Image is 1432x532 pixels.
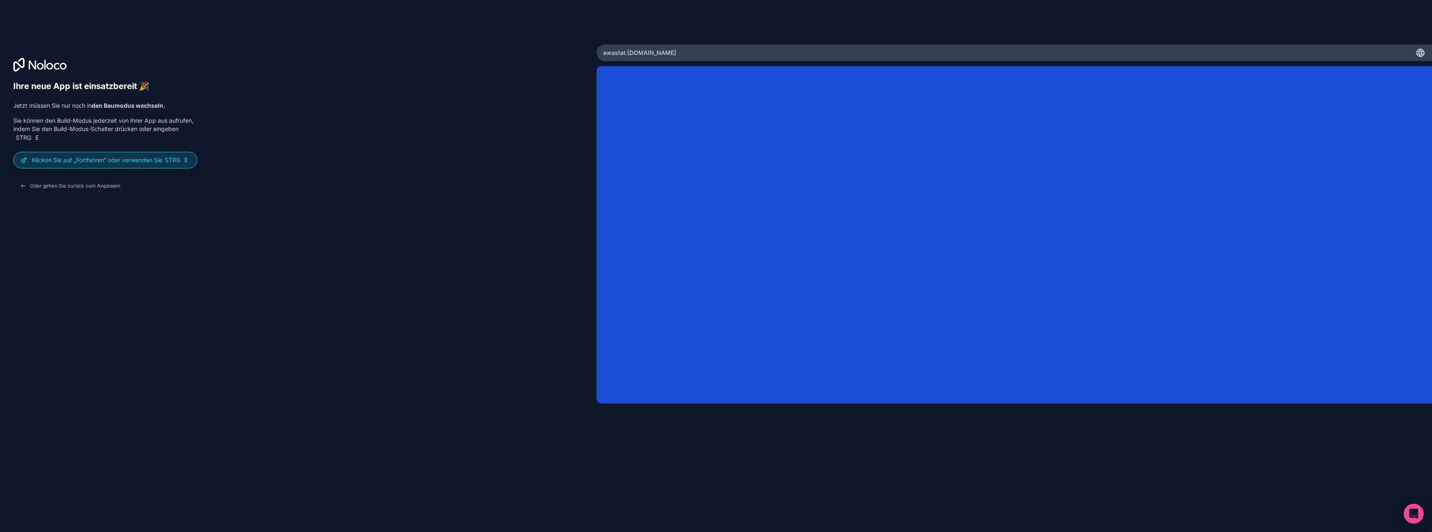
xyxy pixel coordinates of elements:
font: Jetzt müssen Sie nur noch in [13,102,92,109]
font: .[DOMAIN_NAME] [626,49,676,56]
font: Sie können den Build-Modus jederzeit von Ihrer App aus aufrufen, indem Sie den Build-Modus-Schalt... [13,117,194,132]
font: E [184,156,188,163]
font: awastat [603,49,626,56]
div: Öffnen Sie den Intercom Messenger [1404,504,1424,524]
font: E [35,134,39,141]
font: Strg [165,156,180,163]
font: Strg [16,134,31,141]
iframe: App-Vorschau [597,66,1432,403]
font: den Baumodus wechseln. [92,102,165,109]
button: Oder gehen Sie zurück zum Anpassen [13,178,127,193]
font: Ihre neue App ist einsatzbereit 🎉 [13,81,149,91]
font: Klicken Sie auf „Fortfahren“ oder verwenden Sie [32,156,162,163]
font: Oder gehen Sie zurück zum Anpassen [30,183,120,189]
